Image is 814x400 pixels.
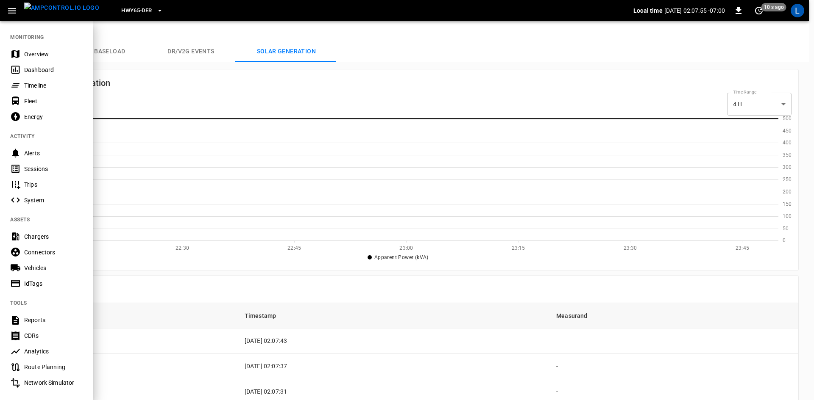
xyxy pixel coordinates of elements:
[664,6,725,15] p: [DATE] 02:07:55 -07:00
[24,66,83,74] div: Dashboard
[24,113,83,121] div: Energy
[24,165,83,173] div: Sessions
[633,6,663,15] p: Local time
[24,363,83,371] div: Route Planning
[24,347,83,356] div: Analytics
[24,279,83,288] div: IdTags
[791,4,804,17] div: profile-icon
[121,6,152,16] span: HWY65-DER
[752,4,766,17] button: set refresh interval
[24,196,83,204] div: System
[24,3,99,13] img: ampcontrol.io logo
[24,264,83,272] div: Vehicles
[24,81,83,90] div: Timeline
[24,331,83,340] div: CDRs
[24,97,83,105] div: Fleet
[24,316,83,324] div: Reports
[24,248,83,257] div: Connectors
[24,50,83,58] div: Overview
[24,232,83,241] div: Chargers
[24,180,83,189] div: Trips
[24,149,83,157] div: Alerts
[24,378,83,387] div: Network Simulator
[761,3,786,11] span: 10 s ago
